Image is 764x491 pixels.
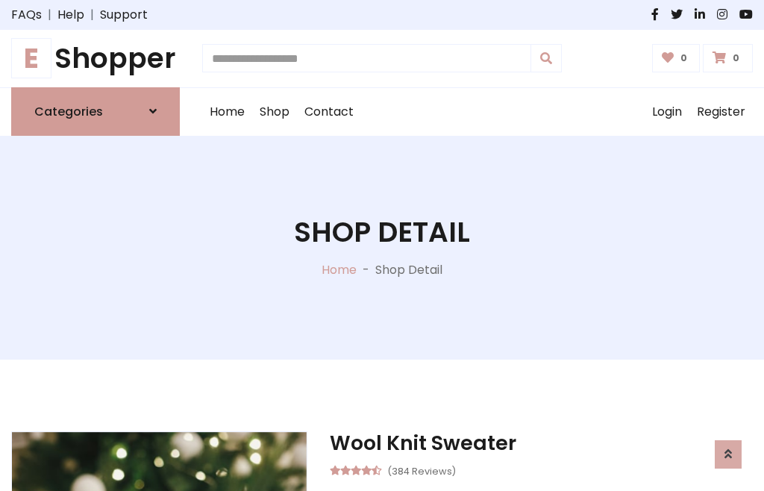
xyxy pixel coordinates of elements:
[11,42,180,75] h1: Shopper
[703,44,753,72] a: 0
[42,6,57,24] span: |
[322,261,357,278] a: Home
[330,431,753,455] h3: Wool Knit Sweater
[652,44,701,72] a: 0
[294,216,470,249] h1: Shop Detail
[11,6,42,24] a: FAQs
[11,87,180,136] a: Categories
[645,88,689,136] a: Login
[357,261,375,279] p: -
[11,38,51,78] span: E
[57,6,84,24] a: Help
[252,88,297,136] a: Shop
[100,6,148,24] a: Support
[84,6,100,24] span: |
[202,88,252,136] a: Home
[689,88,753,136] a: Register
[677,51,691,65] span: 0
[11,42,180,75] a: EShopper
[34,104,103,119] h6: Categories
[387,461,456,479] small: (384 Reviews)
[729,51,743,65] span: 0
[375,261,442,279] p: Shop Detail
[297,88,361,136] a: Contact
